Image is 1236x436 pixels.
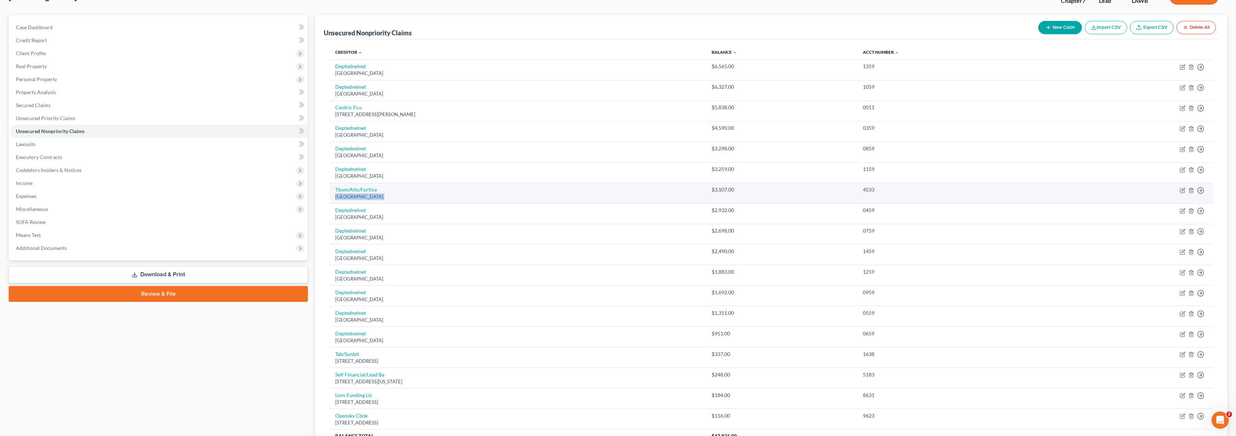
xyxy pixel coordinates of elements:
a: Deptednelnet [335,207,366,213]
div: [GEOGRAPHIC_DATA] [335,70,700,77]
div: [GEOGRAPHIC_DATA] [335,276,700,282]
div: 1638 [863,351,1047,358]
button: New Claim [1038,21,1082,34]
a: Deptednelnet [335,145,366,151]
div: [STREET_ADDRESS] [335,358,700,365]
a: Centric Fcu [335,104,362,110]
div: $6,565.00 [712,63,851,70]
a: Tbom/Atls/Fortiva [335,186,377,193]
span: Personal Property [16,76,57,82]
div: Unsecured Nonpriority Claims [324,28,412,37]
i: expand_less [358,50,362,55]
a: Deptednelnet [335,125,366,131]
span: Executory Contracts [16,154,62,160]
div: $3,298.00 [712,145,851,152]
a: Credit Report [10,34,308,47]
div: 0759 [863,227,1047,234]
div: $5,838.00 [712,104,851,111]
a: Opensky Cbnk [335,413,368,419]
div: 1359 [863,63,1047,70]
a: Unsecured Nonpriority Claims [10,125,308,138]
div: [GEOGRAPHIC_DATA] [335,193,700,200]
div: [GEOGRAPHIC_DATA] [335,132,700,138]
a: Lawsuits [10,138,308,151]
a: Deptednelnet [335,228,366,234]
div: [GEOGRAPHIC_DATA] [335,255,700,262]
a: Unsecured Priority Claims [10,112,308,125]
div: 0359 [863,124,1047,132]
a: Deptednelnet [335,310,366,316]
div: $6,327.00 [712,83,851,91]
iframe: Intercom live chat [1211,411,1229,429]
div: [GEOGRAPHIC_DATA] [335,91,700,97]
span: Unsecured Nonpriority Claims [16,128,84,134]
div: $1,692.00 [712,289,851,296]
span: Miscellaneous [16,206,48,212]
div: [GEOGRAPHIC_DATA] [335,173,700,180]
div: $3,107.00 [712,186,851,193]
div: $184.00 [712,392,851,399]
span: Income [16,180,32,186]
span: Additional Documents [16,245,67,251]
a: Secured Claims [10,99,308,112]
button: Delete All [1176,21,1216,34]
div: 0659 [863,330,1047,337]
div: [GEOGRAPHIC_DATA] [335,152,700,159]
a: Deptednelnet [335,269,366,275]
a: SOFA Review [10,216,308,229]
div: 0859 [863,145,1047,152]
a: Deptednelnet [335,63,366,69]
a: Deptednelnet [335,289,366,295]
div: [GEOGRAPHIC_DATA] [335,317,700,323]
a: Creditor expand_less [335,49,362,55]
div: 0011 [863,104,1047,111]
span: Means Test [16,232,41,238]
a: Property Analysis [10,86,308,99]
div: 5183 [863,371,1047,378]
span: Client Profile [16,50,46,56]
div: $1,883.00 [712,268,851,276]
span: Codebtors Insiders & Notices [16,167,82,173]
div: [STREET_ADDRESS] [335,399,700,406]
div: $248.00 [712,371,851,378]
a: Deptednelnet [335,248,366,254]
i: expand_less [733,50,737,55]
div: 1459 [863,248,1047,255]
a: Acct Number expand_less [863,49,899,55]
div: [GEOGRAPHIC_DATA] [335,337,700,344]
span: SOFA Review [16,219,46,225]
div: $2,698.00 [712,227,851,234]
a: Self Financial/Lead Ba [335,371,384,378]
div: [GEOGRAPHIC_DATA] [335,214,700,221]
div: 1259 [863,268,1047,276]
span: Case Dashboard [16,24,53,30]
a: Tab/Sunbit [335,351,359,357]
a: Balance expand_less [712,49,737,55]
div: 4533 [863,186,1047,193]
div: 1159 [863,166,1047,173]
a: Deptednelnet [335,166,366,172]
span: Property Analysis [16,89,56,95]
a: Review & File [9,286,308,302]
span: Lawsuits [16,141,35,147]
i: expand_less [895,50,899,55]
a: Lvnv Funding Llc [335,392,372,398]
button: Import CSV [1085,21,1127,34]
span: Unsecured Priority Claims [16,115,75,121]
div: 8631 [863,392,1047,399]
div: $337.00 [712,351,851,358]
span: Secured Claims [16,102,51,108]
a: Case Dashboard [10,21,308,34]
div: $4,590.00 [712,124,851,132]
a: Export CSV [1130,21,1174,34]
div: [STREET_ADDRESS][US_STATE] [335,378,700,385]
div: [GEOGRAPHIC_DATA] [335,234,700,241]
div: 0559 [863,309,1047,317]
div: [STREET_ADDRESS][PERSON_NAME] [335,111,700,118]
span: 2 [1226,411,1232,417]
div: $2,932.00 [712,207,851,214]
div: 0459 [863,207,1047,214]
span: Expenses [16,193,36,199]
div: $1,311.00 [712,309,851,317]
div: 9623 [863,412,1047,419]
